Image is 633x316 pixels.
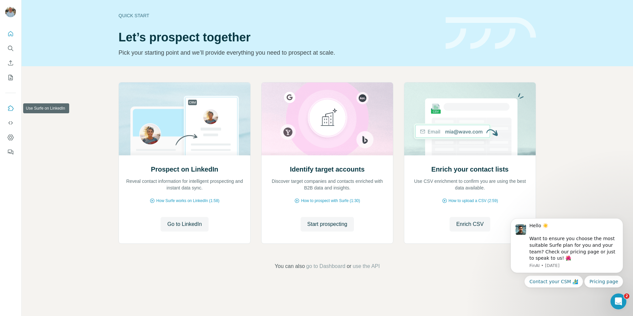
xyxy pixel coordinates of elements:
span: How to upload a CSV (2:59) [449,198,498,204]
p: Discover target companies and contacts enriched with B2B data and insights. [268,178,386,191]
span: Go to LinkedIn [167,220,202,228]
button: Start prospecting [301,217,354,232]
h1: Let’s prospect together [119,31,438,44]
button: Use Surfe API [5,117,16,129]
button: My lists [5,72,16,83]
button: use the API [353,262,380,270]
h2: Prospect on LinkedIn [151,165,218,174]
button: Dashboard [5,132,16,143]
span: 2 [624,293,629,299]
span: Enrich CSV [456,220,484,228]
button: Enrich CSV [5,57,16,69]
h2: Enrich your contact lists [431,165,509,174]
button: go to Dashboard [306,262,345,270]
div: Quick start [119,12,438,19]
img: banner [446,17,536,49]
button: Go to LinkedIn [161,217,208,232]
button: Quick start [5,28,16,40]
span: How to prospect with Surfe (1:30) [301,198,360,204]
iframe: Intercom live chat [610,293,626,309]
button: Feedback [5,146,16,158]
button: Search [5,42,16,54]
span: You can also [275,262,305,270]
p: Pick your starting point and we’ll provide everything you need to prospect at scale. [119,48,438,57]
span: How Surfe works on LinkedIn (1:58) [156,198,219,204]
img: Enrich your contact lists [404,82,536,155]
span: Start prospecting [307,220,347,228]
span: or [347,262,351,270]
iframe: Intercom notifications message [501,210,633,313]
h2: Identify target accounts [290,165,365,174]
p: Reveal contact information for intelligent prospecting and instant data sync. [125,178,244,191]
img: Identify target accounts [261,82,393,155]
p: Use CSV enrichment to confirm you are using the best data available. [411,178,529,191]
button: Use Surfe on LinkedIn [5,102,16,114]
button: Enrich CSV [450,217,490,232]
img: Prospect on LinkedIn [119,82,251,155]
img: Avatar [5,7,16,17]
